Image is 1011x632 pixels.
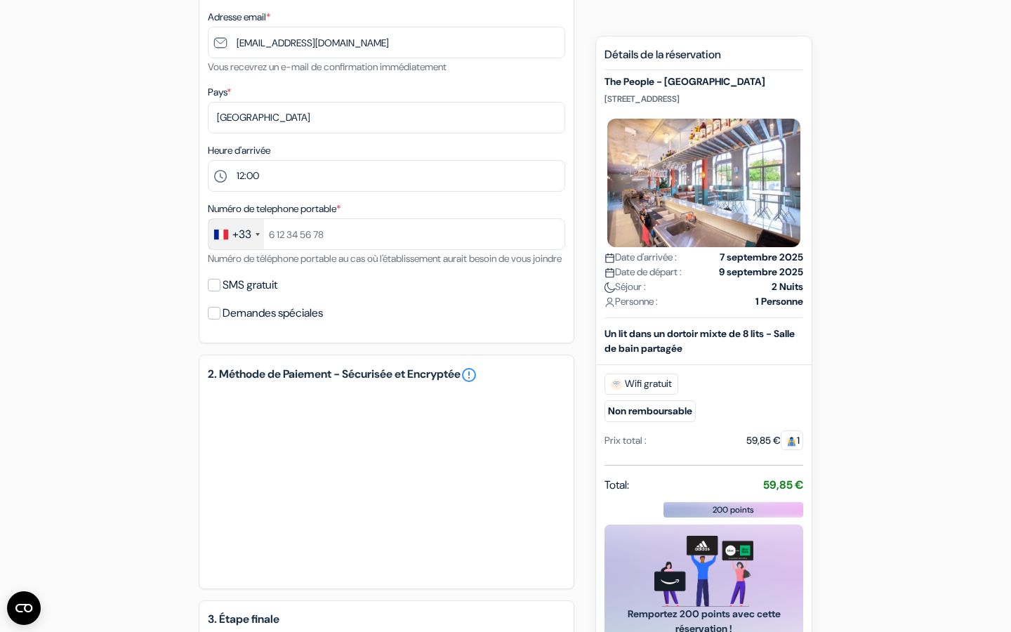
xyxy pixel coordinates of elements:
[208,218,565,250] input: 6 12 34 56 78
[208,367,565,383] h5: 2. Méthode de Paiement - Sécurisée et Encryptée
[604,253,615,263] img: calendar.svg
[604,249,677,264] span: Date d'arrivée :
[763,477,803,492] strong: 59,85 €
[755,294,803,308] strong: 1 Personne
[208,10,270,25] label: Adresse email
[208,60,447,73] small: Vous recevrez un e-mail de confirmation immédiatement
[223,303,323,323] label: Demandes spéciales
[604,264,682,279] span: Date de départ :
[604,294,658,308] span: Personne :
[208,143,270,158] label: Heure d'arrivée
[208,85,231,100] label: Pays
[604,48,803,70] h5: Détails de la réservation
[604,373,678,394] span: Wifi gratuit
[604,268,615,278] img: calendar.svg
[604,433,647,447] div: Prix total :
[654,535,753,606] img: gift_card_hero_new.png
[232,226,251,243] div: +33
[781,430,803,449] span: 1
[604,476,629,493] span: Total:
[611,378,622,389] img: free_wifi.svg
[222,403,551,563] iframe: Cadre de saisie sécurisé pour le paiement
[7,591,41,625] button: Ouvrir le widget CMP
[223,275,277,295] label: SMS gratuit
[208,27,565,58] input: Entrer adresse e-mail
[604,282,615,293] img: moon.svg
[208,612,565,626] h5: 3. Étape finale
[604,76,803,88] h5: The People - [GEOGRAPHIC_DATA]
[209,219,264,249] div: France: +33
[461,367,477,383] a: error_outline
[604,297,615,308] img: user_icon.svg
[604,93,803,105] p: [STREET_ADDRESS]
[772,279,803,294] strong: 2 Nuits
[746,433,803,447] div: 59,85 €
[720,249,803,264] strong: 7 septembre 2025
[604,279,646,294] span: Séjour :
[604,400,696,421] small: Non remboursable
[208,202,341,216] label: Numéro de telephone portable
[719,264,803,279] strong: 9 septembre 2025
[713,503,754,515] span: 200 points
[208,252,562,265] small: Numéro de téléphone portable au cas où l'établissement aurait besoin de vous joindre
[786,436,797,447] img: guest.svg
[604,327,795,354] b: Un lit dans un dortoir mixte de 8 lits - Salle de bain partagée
